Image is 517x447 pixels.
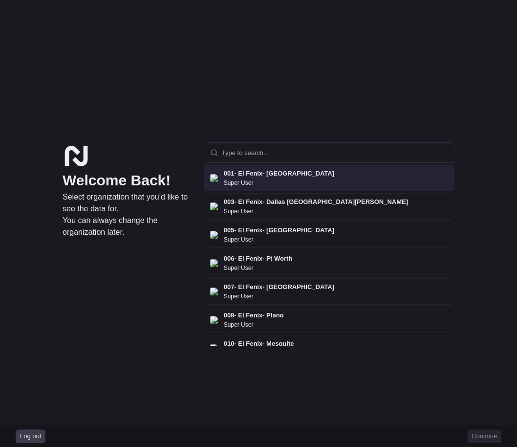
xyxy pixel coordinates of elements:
input: Type to search... [222,143,448,162]
h2: 007- El Fenix- [GEOGRAPHIC_DATA] [224,283,334,291]
img: Flag of us [210,202,218,210]
p: Super User [224,292,254,300]
h2: 008- El Fenix- Plano [224,311,284,320]
h2: 003- El Fenix- Dallas [GEOGRAPHIC_DATA][PERSON_NAME] [224,198,408,206]
p: Select organization that you’d like to see the data for. You can always change the organization l... [63,191,188,238]
h2: 001- El Fenix- [GEOGRAPHIC_DATA] [224,169,334,178]
p: Super User [224,179,254,187]
h1: Welcome Back! [63,172,188,189]
p: Super User [224,264,254,272]
img: Flag of us [210,259,218,267]
img: Flag of us [210,344,218,352]
h2: 010- El Fenix- Mesquite [224,339,294,348]
button: Log out [16,429,45,443]
img: Flag of us [210,174,218,182]
p: Super User [224,321,254,329]
h2: 006- El Fenix- Ft Worth [224,254,293,263]
img: Flag of us [210,288,218,295]
p: Super User [224,207,254,215]
img: Flag of us [210,316,218,324]
h2: 005- El Fenix- [GEOGRAPHIC_DATA] [224,226,334,235]
p: Super User [224,236,254,244]
img: Flag of us [210,231,218,239]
